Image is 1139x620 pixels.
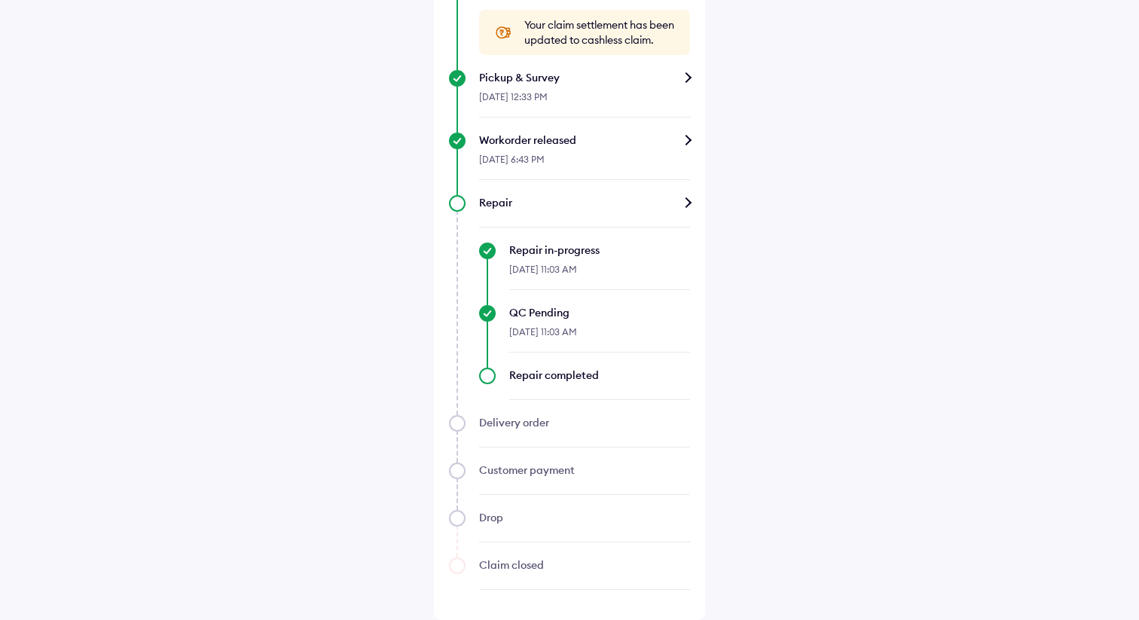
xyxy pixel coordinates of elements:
div: Pickup & Survey [479,70,690,85]
div: Drop [479,510,690,525]
div: Repair in-progress [509,243,690,258]
div: [DATE] 11:03 AM [509,320,690,353]
div: Repair completed [509,368,690,383]
div: Workorder released [479,133,690,148]
span: Your claim settlement has been updated to cashless claim. [524,17,675,47]
div: [DATE] 11:03 AM [509,258,690,290]
div: Claim closed [479,557,690,573]
div: Repair [479,195,690,210]
div: QC Pending [509,305,690,320]
div: Customer payment [479,463,690,478]
div: [DATE] 6:43 PM [479,148,690,180]
div: Delivery order [479,415,690,430]
div: [DATE] 12:33 PM [479,85,690,118]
